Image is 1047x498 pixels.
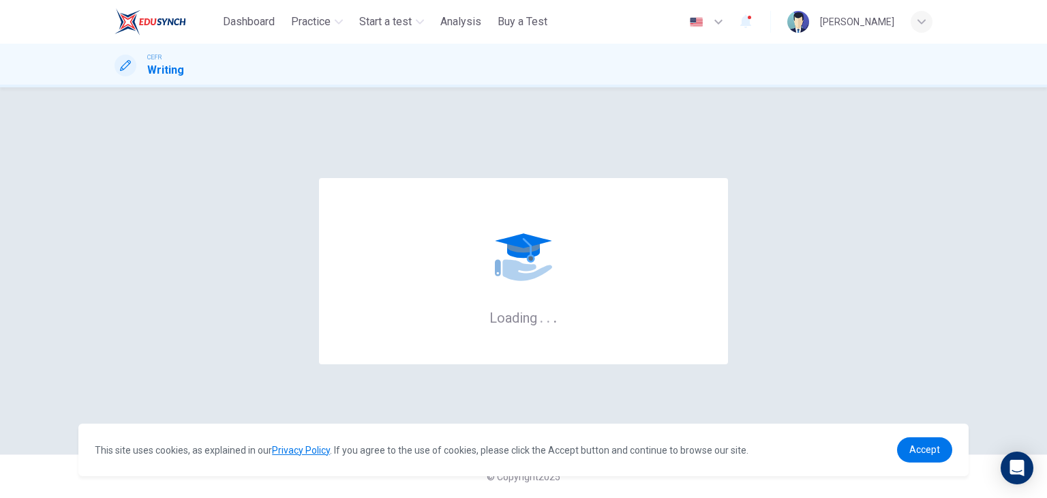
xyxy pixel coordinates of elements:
[359,14,412,30] span: Start a test
[539,305,544,327] h6: .
[897,437,952,463] a: dismiss cookie message
[487,471,560,482] span: © Copyright 2025
[354,10,429,34] button: Start a test
[147,62,184,78] h1: Writing
[78,424,969,476] div: cookieconsent
[291,14,331,30] span: Practice
[489,308,558,326] h6: Loading
[440,14,481,30] span: Analysis
[553,305,558,327] h6: .
[498,14,547,30] span: Buy a Test
[115,8,186,35] img: ELTC logo
[217,10,280,34] button: Dashboard
[688,17,705,27] img: en
[95,445,748,456] span: This site uses cookies, as explained in our . If you agree to the use of cookies, please click th...
[223,14,275,30] span: Dashboard
[909,444,940,455] span: Accept
[820,14,894,30] div: [PERSON_NAME]
[787,11,809,33] img: Profile picture
[147,53,162,62] span: CEFR
[492,10,553,34] button: Buy a Test
[435,10,487,34] button: Analysis
[115,8,217,35] a: ELTC logo
[1001,452,1033,484] div: Open Intercom Messenger
[546,305,551,327] h6: .
[272,445,330,456] a: Privacy Policy
[286,10,348,34] button: Practice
